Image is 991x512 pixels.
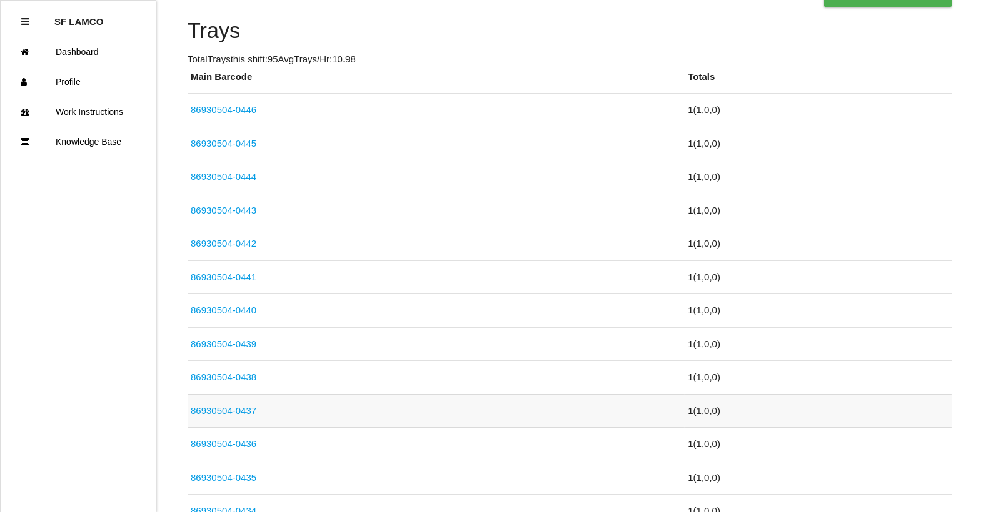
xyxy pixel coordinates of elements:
[685,127,951,160] td: 1 ( 1 , 0 , 0 )
[1,37,156,67] a: Dashboard
[685,70,951,94] th: Totals
[1,97,156,127] a: Work Instructions
[21,7,29,37] div: Close
[1,127,156,157] a: Knowledge Base
[685,461,951,495] td: 1 ( 1 , 0 , 0 )
[191,472,256,483] a: 86930504-0435
[685,294,951,328] td: 1 ( 1 , 0 , 0 )
[188,52,952,67] p: Total Trays this shift: 95 Avg Trays /Hr: 10.98
[685,260,951,294] td: 1 ( 1 , 0 , 0 )
[685,227,951,261] td: 1 ( 1 , 0 , 0 )
[191,205,256,215] a: 86930504-0443
[54,7,103,27] p: SF LAMCO
[685,327,951,361] td: 1 ( 1 , 0 , 0 )
[191,171,256,182] a: 86930504-0444
[191,238,256,249] a: 86930504-0442
[1,67,156,97] a: Profile
[685,160,951,194] td: 1 ( 1 , 0 , 0 )
[685,94,951,127] td: 1 ( 1 , 0 , 0 )
[685,194,951,227] td: 1 ( 1 , 0 , 0 )
[191,338,256,349] a: 86930504-0439
[191,138,256,149] a: 86930504-0445
[188,19,952,43] h4: Trays
[191,104,256,115] a: 86930504-0446
[191,372,256,382] a: 86930504-0438
[685,428,951,461] td: 1 ( 1 , 0 , 0 )
[191,438,256,449] a: 86930504-0436
[188,70,685,94] th: Main Barcode
[191,405,256,416] a: 86930504-0437
[191,305,256,315] a: 86930504-0440
[191,272,256,282] a: 86930504-0441
[685,394,951,428] td: 1 ( 1 , 0 , 0 )
[685,361,951,395] td: 1 ( 1 , 0 , 0 )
